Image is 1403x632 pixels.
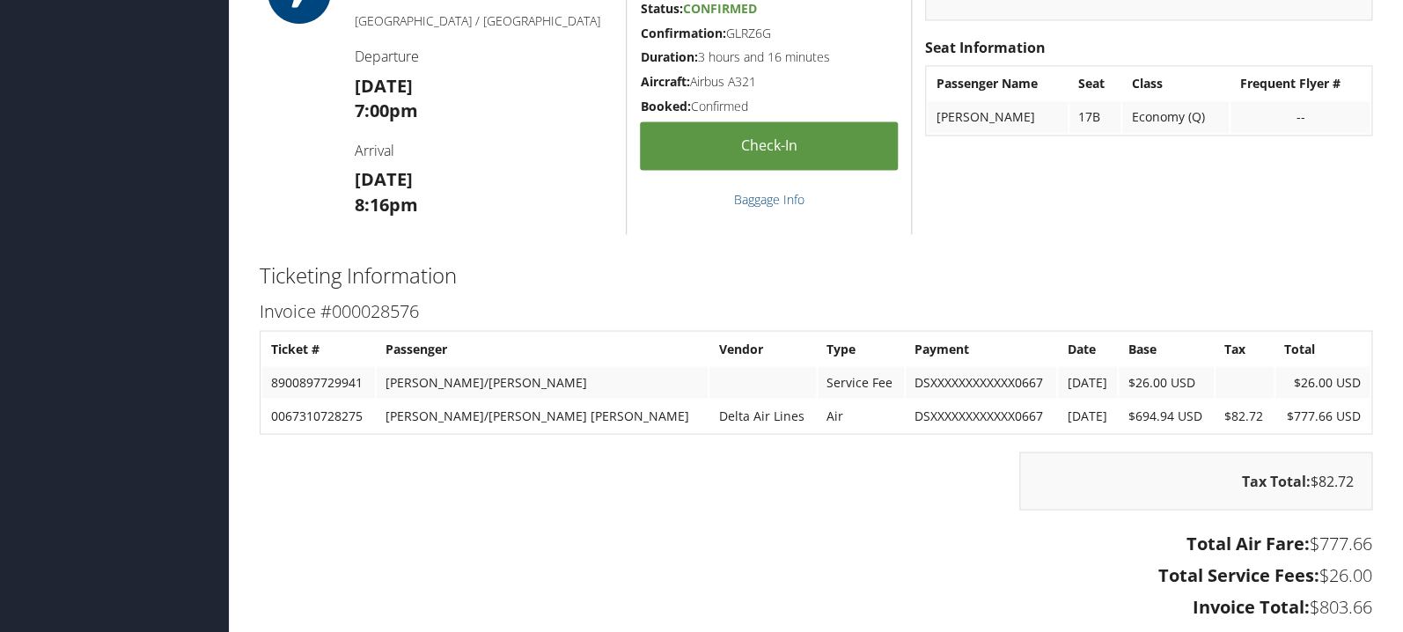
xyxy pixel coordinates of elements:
a: Check-in [640,121,898,170]
td: [DATE] [1058,366,1117,398]
td: $26.00 USD [1119,366,1213,398]
h5: Airbus A321 [640,73,898,91]
th: Passenger Name [928,68,1068,99]
th: Seat [1069,68,1121,99]
td: 0067310728275 [262,400,375,431]
h5: Confirmed [640,98,898,115]
a: Baggage Info [734,190,804,207]
h4: Departure [355,47,613,66]
th: Total [1275,333,1370,364]
strong: 7:00pm [355,99,418,122]
td: 8900897729941 [262,366,375,398]
td: $694.94 USD [1119,400,1213,431]
h5: [GEOGRAPHIC_DATA] / [GEOGRAPHIC_DATA] [355,12,613,30]
strong: [DATE] [355,167,413,191]
h3: $26.00 [260,562,1372,587]
th: Class [1122,68,1229,99]
h5: GLRZ6G [640,25,898,42]
th: Base [1119,333,1213,364]
h3: $803.66 [260,594,1372,619]
th: Tax [1216,333,1274,364]
th: Passenger [377,333,709,364]
td: Delta Air Lines [709,400,816,431]
td: DSXXXXXXXXXXXX0667 [906,366,1056,398]
h2: Ticketing Information [260,260,1372,290]
td: 17B [1069,101,1121,133]
strong: Invoice Total: [1193,594,1310,618]
h5: 3 hours and 16 minutes [640,48,898,66]
th: Date [1058,333,1117,364]
strong: Duration: [640,48,697,65]
td: Service Fee [818,366,904,398]
strong: Seat Information [925,38,1046,57]
td: $82.72 [1216,400,1274,431]
td: $26.00 USD [1275,366,1370,398]
strong: Total Air Fare: [1186,531,1310,555]
h3: $777.66 [260,531,1372,555]
td: Economy (Q) [1122,101,1229,133]
td: Air [818,400,904,431]
strong: Booked: [640,98,690,114]
div: -- [1239,109,1361,125]
div: $82.72 [1019,452,1372,510]
td: [PERSON_NAME]/[PERSON_NAME] [377,366,709,398]
h4: Arrival [355,141,613,160]
h3: Invoice #000028576 [260,298,1372,323]
th: Type [818,333,904,364]
td: [DATE] [1058,400,1117,431]
td: [PERSON_NAME]/[PERSON_NAME] [PERSON_NAME] [377,400,709,431]
th: Payment [906,333,1056,364]
strong: 8:16pm [355,192,418,216]
td: [PERSON_NAME] [928,101,1068,133]
strong: Confirmation: [640,25,725,41]
strong: Total Service Fees: [1158,562,1319,586]
td: $777.66 USD [1275,400,1370,431]
th: Ticket # [262,333,375,364]
th: Vendor [709,333,816,364]
strong: Aircraft: [640,73,689,90]
strong: Tax Total: [1242,471,1311,490]
strong: [DATE] [355,74,413,98]
th: Frequent Flyer # [1230,68,1370,99]
td: DSXXXXXXXXXXXX0667 [906,400,1056,431]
